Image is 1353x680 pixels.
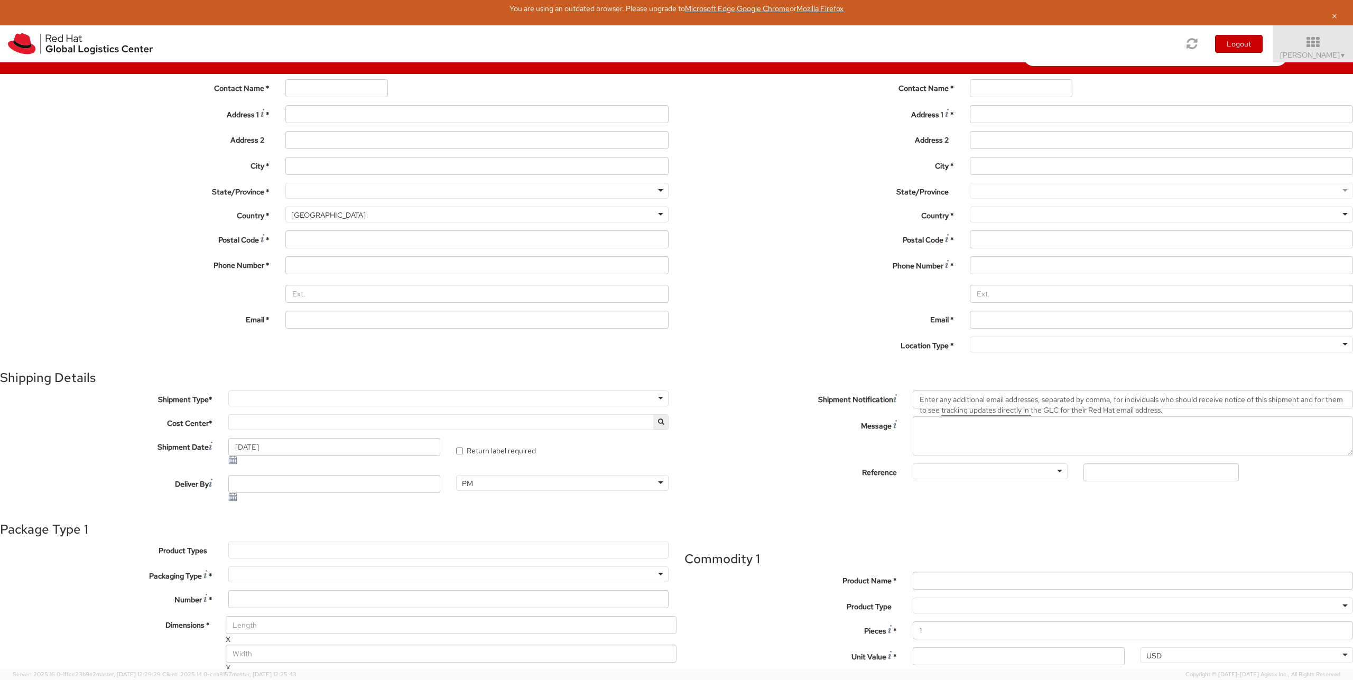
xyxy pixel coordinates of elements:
span: Location Type [901,341,949,350]
img: rh-logistics-00dfa346123c4ec078e1.svg [8,33,153,54]
span: X [226,635,230,644]
div: [GEOGRAPHIC_DATA] [291,210,366,220]
span: Copyright © [DATE]-[DATE] Agistix Inc., All Rights Reserved [1185,670,1340,679]
a: Mozilla Firefox [796,4,844,13]
span: Product Type [847,602,892,611]
span: Reference [862,468,897,477]
span: ▼ [1340,51,1346,60]
span: Enter any additional email addresses, separated by comma, for individuals who should receive noti... [920,395,1343,415]
span: Phone Number [893,261,943,271]
span: State/Province [212,187,264,197]
span: Cost Center [167,418,209,429]
span: Product Types [159,546,207,555]
span: Address 2 [915,135,949,145]
div: You are using an outdated browser. Please upgrade to , or [8,3,1345,14]
button: Logout [1215,35,1263,53]
span: Postal Code [903,235,943,245]
span: Contact Name [214,83,264,93]
label: Return label required [456,442,538,456]
span: State/Province [896,187,949,197]
span: Shipment Notification [818,394,893,405]
span: Email [246,315,264,324]
h3: Commodity 1 [684,552,1353,566]
input: Length [226,616,676,634]
input: Width [226,645,676,663]
span: Product Name [842,576,892,585]
input: Ext. [285,285,669,303]
div: USD [1146,650,1162,661]
span: Address 1 [911,110,943,119]
span: City [251,161,264,171]
span: Shipment Type [158,394,209,405]
div: PM [462,478,473,489]
span: master, [DATE] 12:29:29 [96,670,161,678]
span: Contact Name [898,83,949,93]
span: Number [174,595,202,604]
span: Country [237,211,264,220]
span: Address 1 [227,110,259,119]
span: Packaging Type [149,571,202,581]
span: Email [930,315,949,324]
span: Client: 2025.14.0-cea8157 [162,670,296,678]
span: Server: 2025.16.0-1ffcc23b9e2 [13,670,161,678]
span: X [226,663,230,673]
span: Deliver By [175,479,209,490]
span: Phone Number [214,260,264,270]
span: Country [921,211,949,220]
input: Return label required [456,448,463,454]
span: master, [DATE] 12:25:43 [232,670,296,678]
a: Google Chrome [737,4,790,13]
span: Shipment Date [157,442,209,453]
span: Message [861,421,892,431]
input: Ext. [970,285,1353,303]
span: City [935,161,949,171]
span: [PERSON_NAME] [1280,50,1346,60]
span: Dimensions [165,620,205,630]
a: Microsoft Edge [685,4,735,13]
span: Pieces [864,626,886,636]
span: Unit Value [851,652,886,662]
span: Postal Code [218,235,259,245]
span: Address 2 [230,135,264,145]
